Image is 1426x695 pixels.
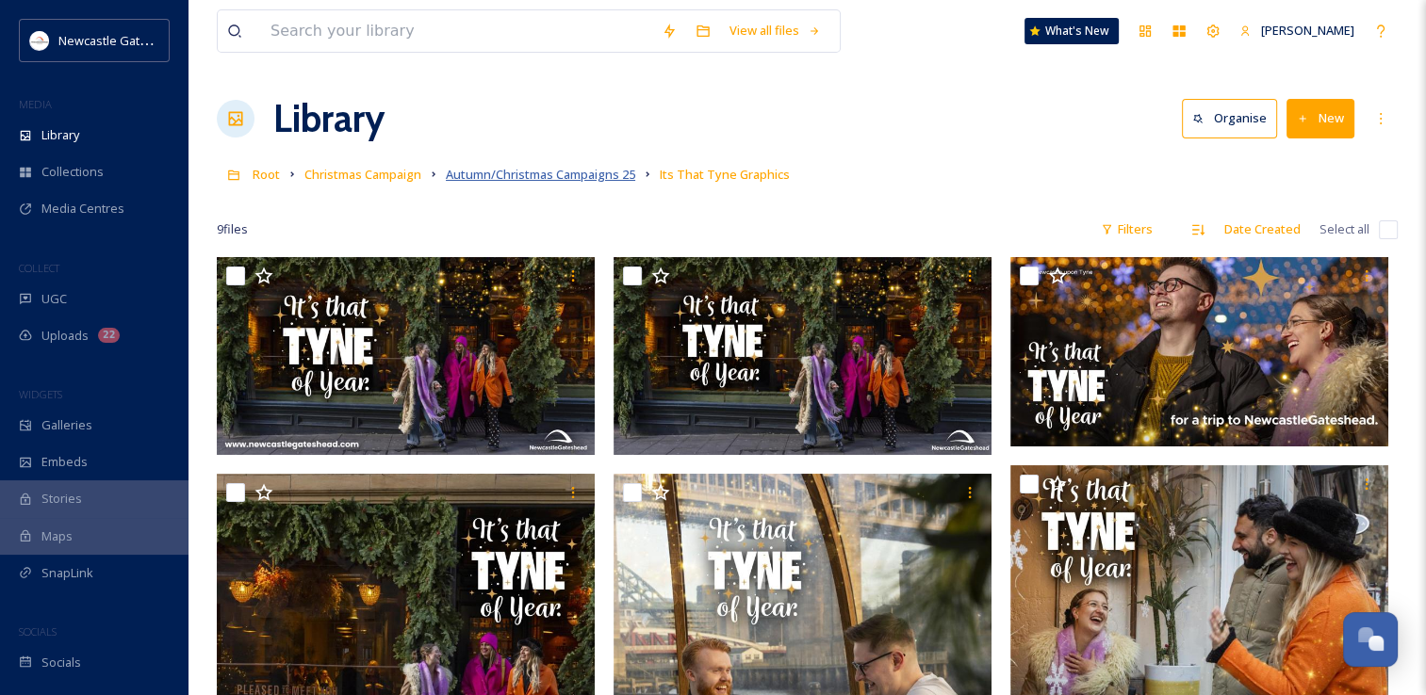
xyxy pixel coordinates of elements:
span: Galleries [41,416,92,434]
div: Date Created [1215,211,1310,248]
span: Stories [41,490,82,508]
a: Organise [1182,99,1287,137]
span: Maps [41,527,73,545]
span: Root [253,166,280,183]
a: Root [253,163,280,186]
span: Select all [1319,220,1369,238]
span: Christmas Campaign [304,166,421,183]
span: Media Centres [41,200,124,218]
span: Embeds [41,453,88,471]
img: Main Hero Image.jpg [1010,257,1388,446]
a: Its That Tyne Graphics [660,163,790,186]
span: UGC [41,290,67,308]
span: WIDGETS [19,387,62,401]
span: COLLECT [19,261,59,275]
a: Autumn/Christmas Campaigns 25 [446,163,635,186]
span: Collections [41,163,104,181]
a: Christmas Campaign [304,163,421,186]
span: Newcastle Gateshead Initiative [58,31,232,49]
a: View all files [720,12,830,49]
span: MEDIA [19,97,52,111]
span: 9 file s [217,220,248,238]
button: Organise [1182,99,1277,137]
img: Christmas Tyne Social NG alt 1.jpg [217,257,595,455]
img: Christmas Tyne Social NG No web 1.jpg [614,257,992,455]
a: What's New [1024,18,1119,44]
span: Library [41,126,79,144]
button: New [1287,99,1354,137]
span: Socials [41,654,81,671]
button: Open Chat [1343,612,1398,667]
a: Library [273,90,385,147]
span: [PERSON_NAME] [1261,22,1354,39]
input: Search your library [261,10,652,52]
span: Its That Tyne Graphics [660,166,790,183]
img: DqD9wEUd_400x400.jpg [30,31,49,50]
span: SOCIALS [19,624,57,638]
span: Uploads [41,327,89,345]
div: Filters [1091,211,1162,248]
span: Autumn/Christmas Campaigns 25 [446,166,635,183]
div: 22 [98,328,120,343]
a: [PERSON_NAME] [1230,12,1364,49]
span: SnapLink [41,564,93,582]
